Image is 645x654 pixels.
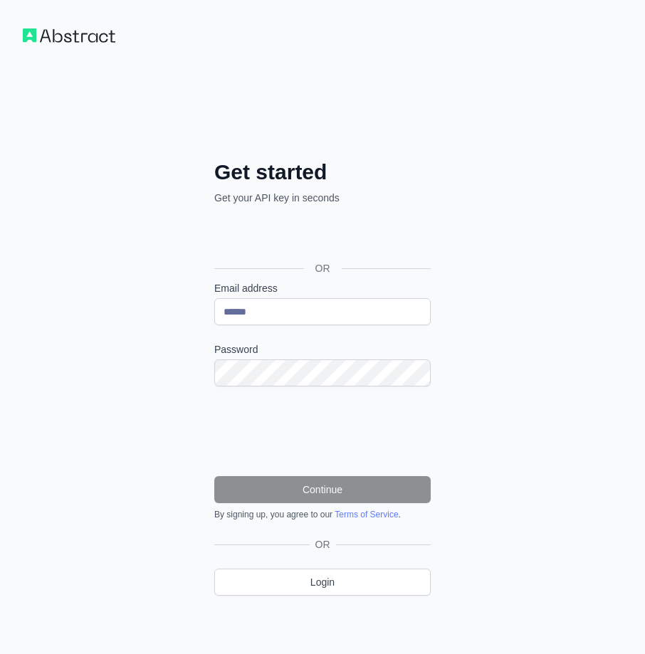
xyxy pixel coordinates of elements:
[207,221,435,252] iframe: Sign in with Google Button
[214,191,431,205] p: Get your API key in seconds
[214,342,431,357] label: Password
[214,404,431,459] iframe: reCAPTCHA
[214,281,431,295] label: Email address
[214,476,431,503] button: Continue
[214,159,431,185] h2: Get started
[304,261,342,275] span: OR
[335,510,398,519] a: Terms of Service
[23,28,115,43] img: Workflow
[310,537,336,552] span: OR
[214,569,431,596] a: Login
[214,509,431,520] div: By signing up, you agree to our .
